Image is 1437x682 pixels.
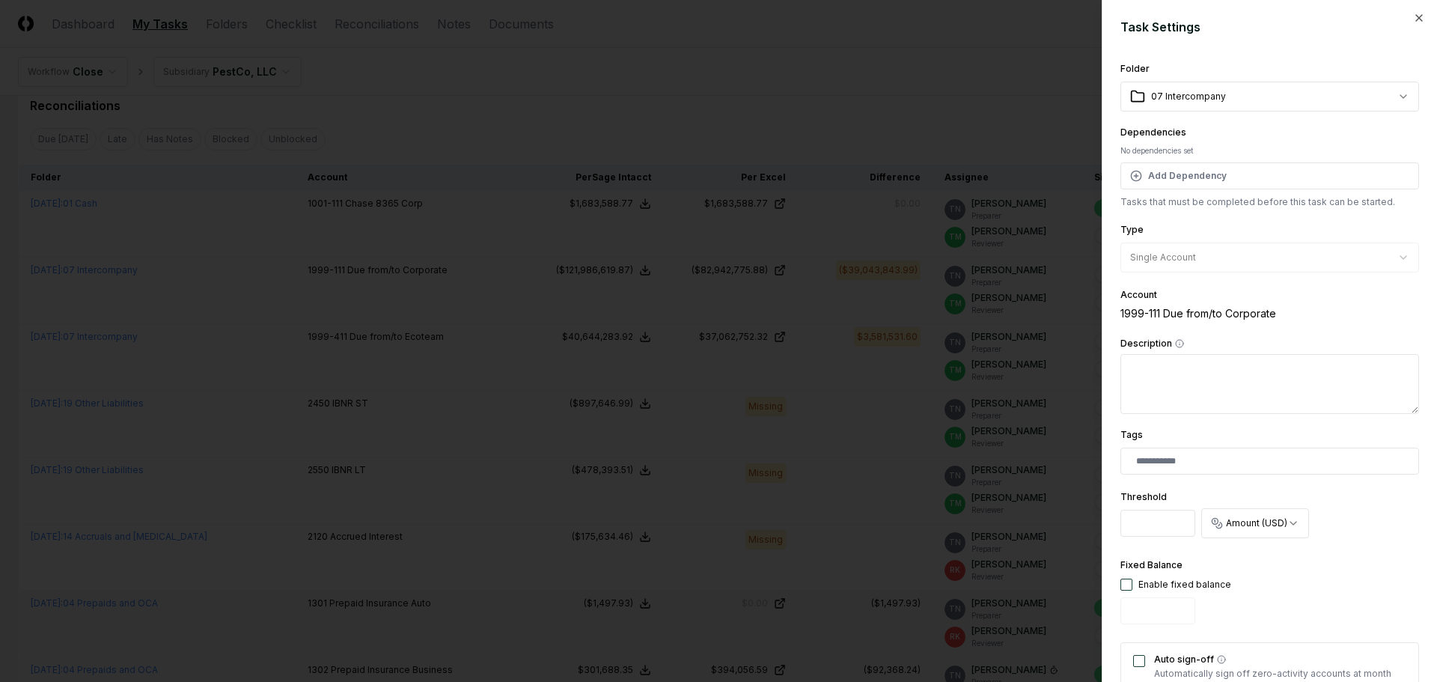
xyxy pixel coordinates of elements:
[1217,655,1226,664] button: Auto sign-off
[1120,491,1167,502] label: Threshold
[1120,18,1419,36] h2: Task Settings
[1120,429,1143,440] label: Tags
[1120,195,1419,209] p: Tasks that must be completed before this task can be started.
[1120,559,1183,570] label: Fixed Balance
[1120,127,1186,138] label: Dependencies
[1175,339,1184,348] button: Description
[1120,339,1419,348] label: Description
[1138,578,1231,591] div: Enable fixed balance
[1120,63,1150,74] label: Folder
[1120,224,1144,235] label: Type
[1120,145,1419,156] div: No dependencies set
[1120,162,1419,189] button: Add Dependency
[1120,290,1419,299] div: Account
[1120,305,1419,321] div: 1999-111 Due from/to Corporate
[1154,655,1406,664] label: Auto sign-off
